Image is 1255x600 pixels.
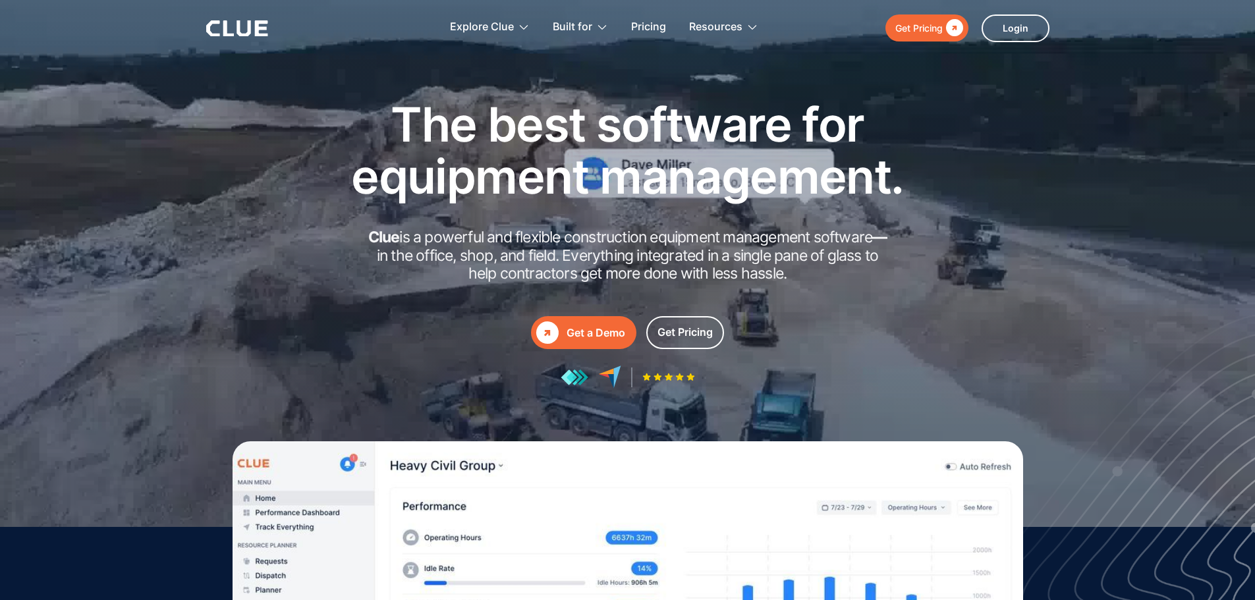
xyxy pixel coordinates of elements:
[872,228,887,246] strong: —
[364,229,891,283] h2: is a powerful and flexible construction equipment management software in the office, shop, and fi...
[450,7,514,48] div: Explore Clue
[895,20,943,36] div: Get Pricing
[561,369,588,386] img: reviews at getapp
[553,7,608,48] div: Built for
[646,316,724,349] a: Get Pricing
[531,316,636,349] a: Get a Demo
[536,321,559,344] div: 
[331,98,924,202] h1: The best software for equipment management.
[368,228,400,246] strong: Clue
[553,7,592,48] div: Built for
[657,324,713,341] div: Get Pricing
[631,7,666,48] a: Pricing
[943,20,963,36] div: 
[450,7,530,48] div: Explore Clue
[885,14,968,41] a: Get Pricing
[598,366,621,389] img: reviews at capterra
[689,7,742,48] div: Resources
[689,7,758,48] div: Resources
[567,325,625,341] div: Get a Demo
[982,14,1049,42] a: Login
[642,373,695,381] img: Five-star rating icon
